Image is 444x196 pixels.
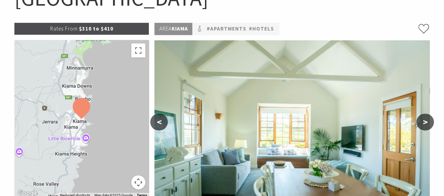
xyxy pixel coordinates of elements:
a: #Apartments [206,25,246,33]
button: > [416,114,434,130]
button: Toggle fullscreen view [131,43,145,58]
p: $310 to $410 [14,23,149,35]
p: Kiama [154,23,192,35]
span: Area [159,25,171,32]
span: Rates From: [50,25,79,32]
a: #Hotels [248,25,274,33]
button: Map camera controls [131,175,145,189]
button: < [150,114,168,130]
